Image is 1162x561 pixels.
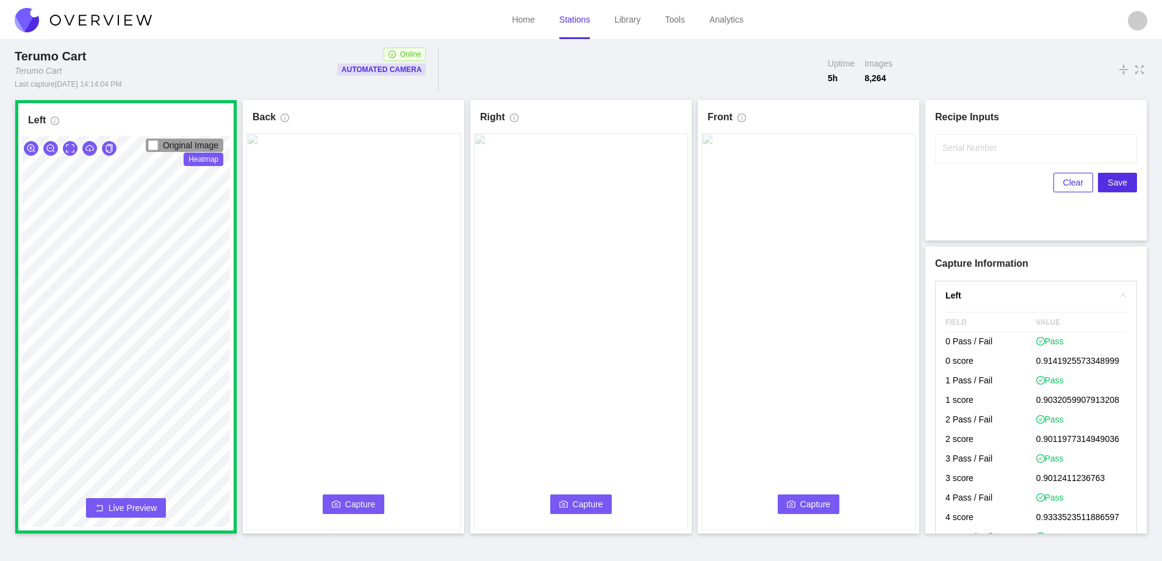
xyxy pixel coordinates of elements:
[935,110,1137,125] h1: Recipe Inputs
[480,110,505,125] h1: Right
[573,498,603,511] span: Capture
[27,144,35,154] span: zoom-in
[1036,352,1127,372] p: 0.9141925573348999
[51,117,59,130] span: info-circle
[1036,532,1045,541] span: check-circle
[1036,452,1064,465] span: Pass
[400,48,421,60] span: Online
[95,504,104,513] span: rollback
[389,51,396,58] span: check-circle
[559,500,568,510] span: camera
[945,313,1036,332] span: FIELD
[778,494,840,514] button: cameraCapture
[935,256,1137,271] h1: Capture Information
[253,110,276,125] h1: Back
[15,65,62,77] div: Terumo Cart
[1036,530,1064,543] span: Pass
[864,57,892,70] span: Images
[1053,173,1093,192] button: Clear
[1036,374,1064,386] span: Pass
[1036,454,1045,463] span: check-circle
[945,411,1036,430] p: 2 Pass / Fail
[945,489,1036,509] p: 4 Pass / Fail
[787,500,795,510] span: camera
[1098,173,1137,192] button: Save
[1036,509,1127,528] p: 0.9333523511886597
[945,352,1036,372] p: 0 score
[737,114,746,127] span: info-circle
[342,63,422,76] p: Automated Camera
[1036,493,1045,502] span: check-circle
[550,494,612,514] button: cameraCapture
[665,15,685,24] a: Tools
[1063,176,1083,189] span: Clear
[184,153,223,166] span: Heatmap
[1036,469,1127,489] p: 0.9012411236763
[945,289,1112,302] h4: Left
[15,79,121,89] div: Last capture [DATE] 14:14:04 PM
[1036,430,1127,450] p: 0.9011977314949036
[1036,415,1045,424] span: check-circle
[828,72,855,84] span: 5 h
[828,57,855,70] span: Uptime
[1036,413,1064,425] span: Pass
[1036,337,1045,346] span: check-circle
[345,498,376,511] span: Capture
[1118,62,1129,77] span: vertical-align-middle
[945,430,1036,450] p: 2 score
[46,144,55,154] span: zoom-out
[1036,376,1045,385] span: check-circle
[43,141,58,156] button: zoom-out
[15,8,152,32] img: Overview
[709,15,744,24] a: Analytics
[28,113,46,128] h1: Left
[800,498,831,511] span: Capture
[945,333,1036,352] p: 0 Pass / Fail
[1108,176,1127,189] span: Save
[66,144,74,154] span: expand
[1134,63,1145,76] span: fullscreen
[63,141,77,156] button: expand
[945,372,1036,391] p: 1 Pass / Fail
[942,142,997,154] label: Serial Number
[102,141,117,156] button: copy
[163,140,218,150] span: Original Image
[512,15,534,24] a: Home
[82,141,97,156] button: cloud-download
[105,144,113,154] span: copy
[85,144,94,154] span: cloud-download
[281,114,289,127] span: info-circle
[109,502,157,514] span: Live Preview
[945,450,1036,469] p: 3 Pass / Fail
[708,110,733,125] h1: Front
[945,528,1036,548] p: 5 Pass / Fail
[1119,292,1127,299] span: right
[24,141,38,156] button: zoom-in
[332,500,340,510] span: camera
[614,15,640,24] a: Library
[323,494,385,514] button: cameraCapture
[1036,313,1127,332] span: VALUE
[1036,335,1064,347] span: Pass
[15,49,86,63] span: Terumo Cart
[1036,391,1127,411] p: 0.9032059907913208
[945,509,1036,528] p: 4 score
[510,114,518,127] span: info-circle
[1036,491,1064,504] span: Pass
[945,391,1036,411] p: 1 score
[559,15,590,24] a: Stations
[86,498,166,518] button: rollbackLive Preview
[864,72,892,84] span: 8,264
[15,48,91,65] div: Terumo Cart
[945,469,1036,489] p: 3 score
[936,281,1136,309] div: rightLeft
